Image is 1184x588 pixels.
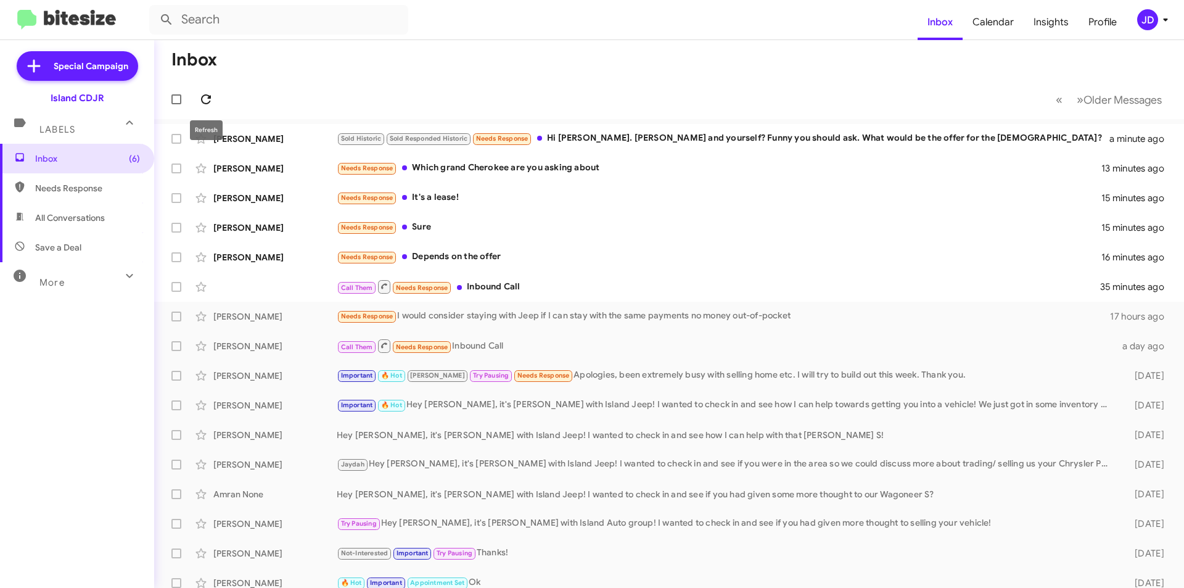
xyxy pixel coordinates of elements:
div: [PERSON_NAME] [213,192,337,204]
span: Needs Response [341,194,393,202]
div: 16 minutes ago [1101,251,1174,263]
span: All Conversations [35,212,105,224]
div: Hey [PERSON_NAME], it's [PERSON_NAME] with Island Auto group! I wanted to check in and see if you... [337,516,1115,531]
span: Inbox [35,152,140,165]
span: Needs Response [341,312,393,320]
span: Appointment Set [410,579,464,587]
span: Important [397,549,429,557]
span: Needs Response [341,253,393,261]
div: 17 hours ago [1110,310,1174,323]
span: » [1077,92,1083,107]
div: Apologies, been extremely busy with selling home etc. I will try to build out this week. Thank you. [337,368,1115,383]
span: Needs Response [341,164,393,172]
div: [DATE] [1115,370,1174,382]
div: [PERSON_NAME] [213,370,337,382]
div: Hi [PERSON_NAME]. [PERSON_NAME] and yourself? Funny you should ask. What would be the offer for t... [337,131,1109,146]
span: Not-Interested [341,549,388,557]
a: Inbox [918,4,963,40]
span: Call Them [341,284,373,292]
div: 15 minutes ago [1101,192,1174,204]
div: Inbound Call [337,338,1115,354]
h1: Inbox [171,50,217,70]
div: Hey [PERSON_NAME], it's [PERSON_NAME] with Island Jeep! I wanted to check in and see if you had g... [337,488,1115,500]
div: 35 minutes ago [1100,281,1174,293]
span: Try Pausing [341,520,377,528]
div: Which grand Cherokee are you asking about [337,161,1101,175]
button: Next [1069,87,1169,112]
div: [PERSON_NAME] [213,133,337,145]
div: Inbound Call [337,279,1100,294]
div: Hey [PERSON_NAME], it's [PERSON_NAME] with Island Jeep! I wanted to check in and see how I can he... [337,429,1115,441]
input: Search [149,5,408,35]
button: Previous [1048,87,1070,112]
div: Hey [PERSON_NAME], it's [PERSON_NAME] with Island Jeep! I wanted to check in and see how I can he... [337,398,1115,412]
span: Sold Responded Historic [390,135,468,143]
span: 🔥 Hot [381,401,402,409]
div: 15 minutes ago [1101,222,1174,234]
span: 🔥 Hot [341,579,362,587]
div: [PERSON_NAME] [213,429,337,441]
span: [PERSON_NAME] [410,371,465,379]
span: Needs Response [341,223,393,231]
button: JD [1127,9,1170,30]
nav: Page navigation example [1049,87,1169,112]
div: [PERSON_NAME] [213,340,337,352]
div: [DATE] [1115,518,1174,530]
div: [PERSON_NAME] [213,162,337,175]
a: Insights [1024,4,1079,40]
div: a minute ago [1109,133,1174,145]
div: Hey [PERSON_NAME], it's [PERSON_NAME] with Island Jeep! I wanted to check in and see if you were ... [337,457,1115,471]
div: [DATE] [1115,488,1174,500]
div: [PERSON_NAME] [213,518,337,530]
a: Calendar [963,4,1024,40]
span: Call Them [341,343,373,351]
div: [DATE] [1115,547,1174,560]
a: Profile [1079,4,1127,40]
span: Needs Response [35,182,140,194]
span: Jaydah [341,460,364,468]
div: JD [1137,9,1158,30]
div: [PERSON_NAME] [213,399,337,412]
div: Island CDJR [51,92,104,104]
span: Save a Deal [35,241,81,254]
span: « [1056,92,1063,107]
div: [DATE] [1115,429,1174,441]
span: Needs Response [517,371,570,379]
span: Important [370,579,402,587]
div: Depends on the offer [337,250,1101,264]
span: Needs Response [396,343,448,351]
span: Special Campaign [54,60,128,72]
div: [PERSON_NAME] [213,310,337,323]
div: [PERSON_NAME] [213,547,337,560]
span: Important [341,371,373,379]
div: a day ago [1115,340,1174,352]
div: Refresh [190,120,223,140]
span: Labels [39,124,75,135]
div: I would consider staying with Jeep if I can stay with the same payments no money out-of-pocket [337,309,1110,323]
div: [DATE] [1115,399,1174,412]
span: Try Pausing [473,371,509,379]
span: Sold Historic [341,135,382,143]
div: [PERSON_NAME] [213,251,337,263]
div: [PERSON_NAME] [213,458,337,471]
div: It's a lease! [337,191,1101,205]
span: Important [341,401,373,409]
span: Try Pausing [437,549,472,557]
span: Needs Response [396,284,448,292]
span: (6) [129,152,140,165]
div: Sure [337,220,1101,234]
span: More [39,277,65,288]
span: Older Messages [1083,93,1162,107]
div: [PERSON_NAME] [213,222,337,234]
div: [DATE] [1115,458,1174,471]
div: Amran None [213,488,337,500]
div: 13 minutes ago [1101,162,1174,175]
span: Needs Response [476,135,528,143]
div: Thanks! [337,546,1115,560]
span: 🔥 Hot [381,371,402,379]
a: Special Campaign [17,51,138,81]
